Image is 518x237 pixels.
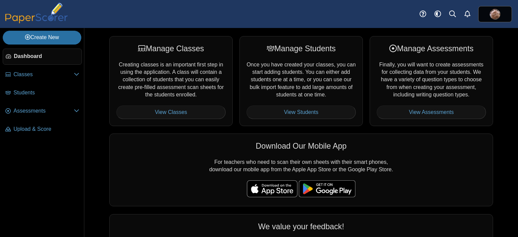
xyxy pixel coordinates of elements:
a: Students [3,85,82,101]
img: apple-store-badge.svg [247,180,297,197]
span: Dashboard [14,53,79,60]
span: Students [13,89,79,96]
a: Alerts [460,7,475,22]
a: ps.7gEweUQfp4xW3wTN [478,6,512,22]
span: Assessments [13,107,74,115]
div: Manage Students [247,43,356,54]
div: Download Our Mobile App [116,141,486,151]
span: Jean-Paul Whittall [490,9,500,20]
div: Finally, you will want to create assessments for collecting data from your students. We have a va... [370,36,493,126]
img: PaperScorer [3,3,70,23]
a: Classes [3,67,82,83]
a: Dashboard [3,49,82,65]
a: View Students [247,106,356,119]
span: Classes [13,71,74,78]
div: For teachers who need to scan their own sheets with their smart phones, download our mobile app f... [109,134,493,206]
div: Manage Classes [116,43,226,54]
a: Upload & Score [3,121,82,138]
span: Upload & Score [13,125,79,133]
img: ps.7gEweUQfp4xW3wTN [490,9,500,20]
img: google-play-badge.png [299,180,355,197]
a: Create New [3,31,81,44]
a: View Classes [116,106,226,119]
a: Assessments [3,103,82,119]
a: PaperScorer [3,19,70,24]
div: We value your feedback! [116,221,486,232]
div: Creating classes is an important first step in using the application. A class will contain a coll... [109,36,233,126]
div: Once you have created your classes, you can start adding students. You can either add students on... [239,36,363,126]
a: View Assessments [377,106,486,119]
div: Manage Assessments [377,43,486,54]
